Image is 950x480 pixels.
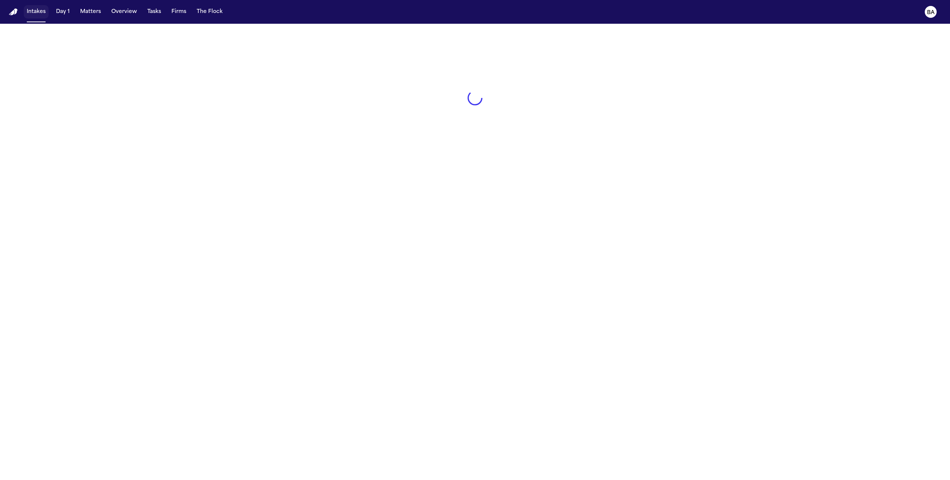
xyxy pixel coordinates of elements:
button: Intakes [24,5,49,19]
button: Matters [77,5,104,19]
img: Finch Logo [9,9,18,16]
button: Tasks [144,5,164,19]
button: Firms [168,5,189,19]
button: The Flock [194,5,226,19]
button: Day 1 [53,5,73,19]
a: Home [9,9,18,16]
button: Overview [108,5,140,19]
